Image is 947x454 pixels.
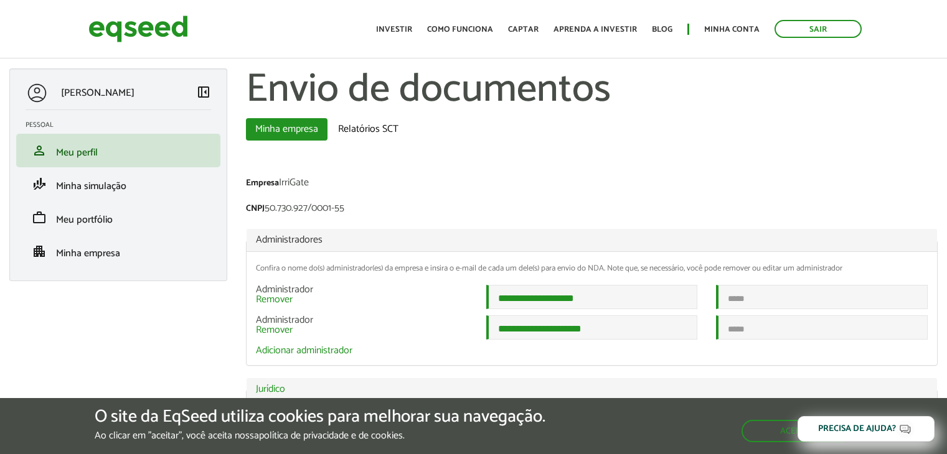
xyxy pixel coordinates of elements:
a: Jurídico [256,384,928,394]
li: Meu perfil [16,134,220,167]
span: left_panel_close [196,85,211,100]
span: finance_mode [32,177,47,192]
a: workMeu portfólio [26,210,211,225]
a: Investir [376,25,412,34]
a: Aprenda a investir [554,25,637,34]
span: Minha simulação [56,178,126,195]
div: Confira o nome do(s) administrador(es) da empresa e insira o e-mail de cada um dele(s) para envio... [256,264,928,272]
label: CNPJ [246,205,265,213]
span: Meu perfil [56,144,98,161]
h5: O site da EqSeed utiliza cookies para melhorar sua navegação. [95,407,545,427]
span: Minha empresa [56,245,120,262]
h2: Pessoal [26,121,220,129]
a: Captar [508,25,539,34]
a: personMeu perfil [26,143,211,158]
a: Colapsar menu [196,85,211,102]
span: Meu portfólio [56,211,113,228]
div: Administrador [247,285,477,305]
h1: Envio de documentos [246,68,938,112]
a: finance_modeMinha simulação [26,177,211,192]
a: Remover [256,295,293,305]
span: Administradores [256,231,323,248]
img: EqSeed [88,12,188,45]
li: Meu portfólio [16,201,220,234]
div: Administrador [247,315,477,335]
a: Remover [256,325,293,335]
li: Minha simulação [16,167,220,201]
div: 50.730.927/0001-55 [246,203,938,216]
a: Sair [775,20,862,38]
span: person [32,143,47,158]
div: IrriGate [246,178,938,191]
span: apartment [32,244,47,259]
a: Minha conta [704,25,760,34]
li: Minha empresa [16,234,220,268]
a: apartmentMinha empresa [26,244,211,259]
a: Como funciona [427,25,493,34]
a: Minha empresa [246,118,327,141]
a: Blog [652,25,672,34]
a: Adicionar administrador [256,346,352,356]
a: Relatórios SCT [329,118,408,141]
span: work [32,210,47,225]
label: Empresa [246,179,279,188]
p: Ao clicar em "aceitar", você aceita nossa . [95,430,545,442]
button: Aceitar [742,420,852,442]
a: política de privacidade e de cookies [259,431,403,441]
p: [PERSON_NAME] [61,87,134,99]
